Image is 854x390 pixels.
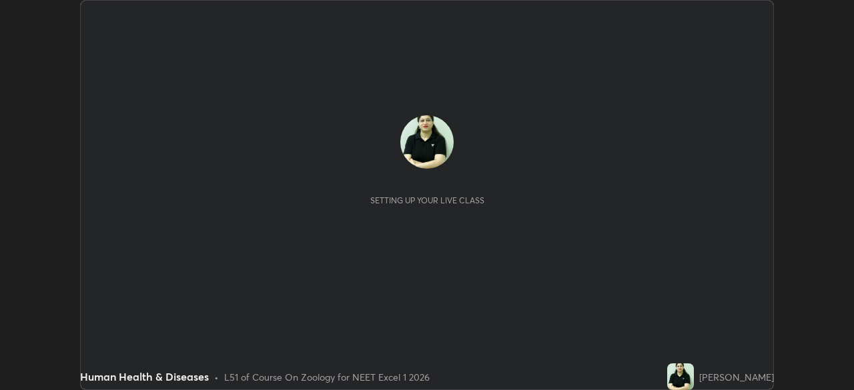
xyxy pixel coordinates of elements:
div: [PERSON_NAME] [699,370,774,384]
div: L51 of Course On Zoology for NEET Excel 1 2026 [224,370,430,384]
div: Human Health & Diseases [80,369,209,385]
img: 0347c7502dd04f17958bae7697f24a18.jpg [400,115,454,169]
div: • [214,370,219,384]
div: Setting up your live class [370,195,484,205]
img: 0347c7502dd04f17958bae7697f24a18.jpg [667,363,694,390]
